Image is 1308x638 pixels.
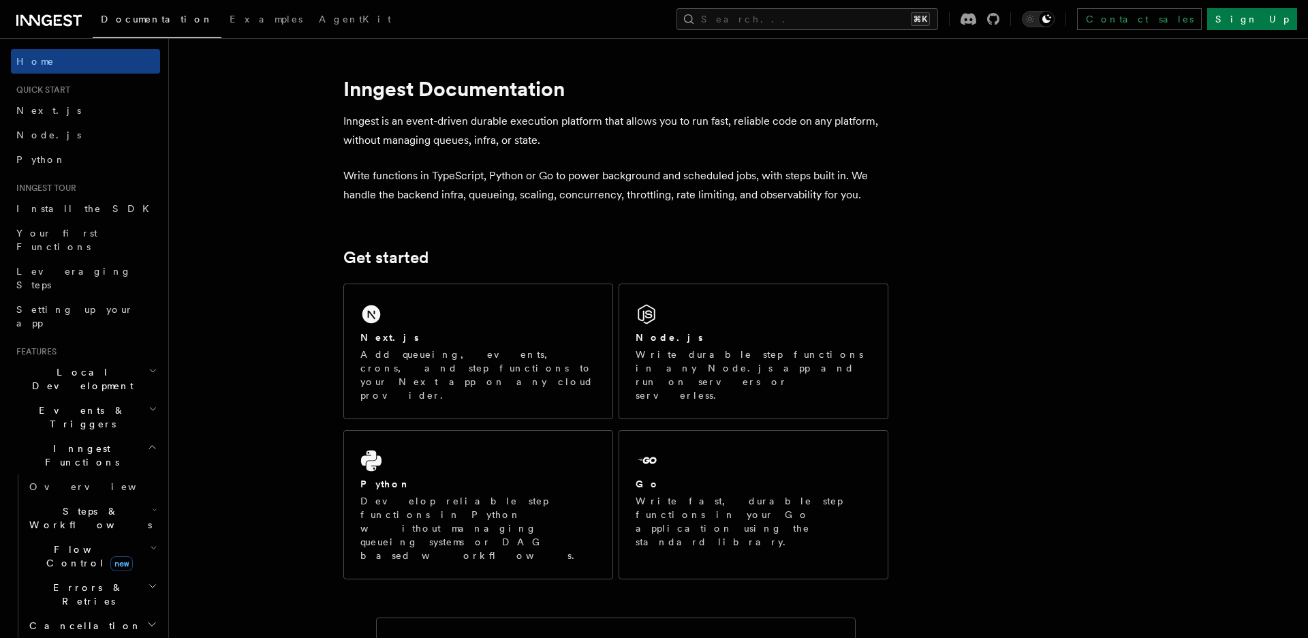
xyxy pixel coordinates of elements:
[16,203,157,214] span: Install the SDK
[1077,8,1202,30] a: Contact sales
[1022,11,1055,27] button: Toggle dark mode
[11,436,160,474] button: Inngest Functions
[24,504,152,532] span: Steps & Workflows
[24,613,160,638] button: Cancellation
[676,8,938,30] button: Search...⌘K
[636,331,703,344] h2: Node.js
[343,76,888,101] h1: Inngest Documentation
[360,348,596,402] p: Add queueing, events, crons, and step functions to your Next app on any cloud provider.
[343,430,613,579] a: PythonDevelop reliable step functions in Python without managing queueing systems or DAG based wo...
[636,348,871,402] p: Write durable step functions in any Node.js app and run on servers or serverless.
[619,284,888,419] a: Node.jsWrite durable step functions in any Node.js app and run on servers or serverless.
[11,360,160,398] button: Local Development
[636,494,871,549] p: Write fast, durable step functions in your Go application using the standard library.
[24,537,160,575] button: Flow Controlnew
[11,183,76,194] span: Inngest tour
[16,304,134,329] span: Setting up your app
[619,430,888,579] a: GoWrite fast, durable step functions in your Go application using the standard library.
[11,221,160,259] a: Your first Functions
[343,166,888,204] p: Write functions in TypeScript, Python or Go to power background and scheduled jobs, with steps bu...
[11,85,70,95] span: Quick start
[24,575,160,613] button: Errors & Retries
[24,581,148,608] span: Errors & Retries
[16,105,81,116] span: Next.js
[311,4,399,37] a: AgentKit
[11,404,149,431] span: Events & Triggers
[24,474,160,499] a: Overview
[16,130,81,140] span: Node.js
[360,477,411,491] h2: Python
[11,346,57,357] span: Features
[319,14,391,25] span: AgentKit
[29,481,170,492] span: Overview
[11,398,160,436] button: Events & Triggers
[93,4,221,38] a: Documentation
[24,499,160,537] button: Steps & Workflows
[16,154,66,165] span: Python
[16,228,97,252] span: Your first Functions
[16,266,131,290] span: Leveraging Steps
[11,442,147,469] span: Inngest Functions
[636,477,660,491] h2: Go
[360,331,419,344] h2: Next.js
[343,248,429,267] a: Get started
[11,297,160,335] a: Setting up your app
[11,259,160,297] a: Leveraging Steps
[16,55,54,68] span: Home
[24,543,150,570] span: Flow Control
[360,494,596,562] p: Develop reliable step functions in Python without managing queueing systems or DAG based workflows.
[11,49,160,74] a: Home
[1207,8,1297,30] a: Sign Up
[110,556,133,571] span: new
[11,147,160,172] a: Python
[221,4,311,37] a: Examples
[24,619,142,633] span: Cancellation
[11,123,160,147] a: Node.js
[230,14,302,25] span: Examples
[11,98,160,123] a: Next.js
[11,196,160,221] a: Install the SDK
[911,12,930,26] kbd: ⌘K
[101,14,213,25] span: Documentation
[343,112,888,150] p: Inngest is an event-driven durable execution platform that allows you to run fast, reliable code ...
[343,284,613,419] a: Next.jsAdd queueing, events, crons, and step functions to your Next app on any cloud provider.
[11,365,149,393] span: Local Development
